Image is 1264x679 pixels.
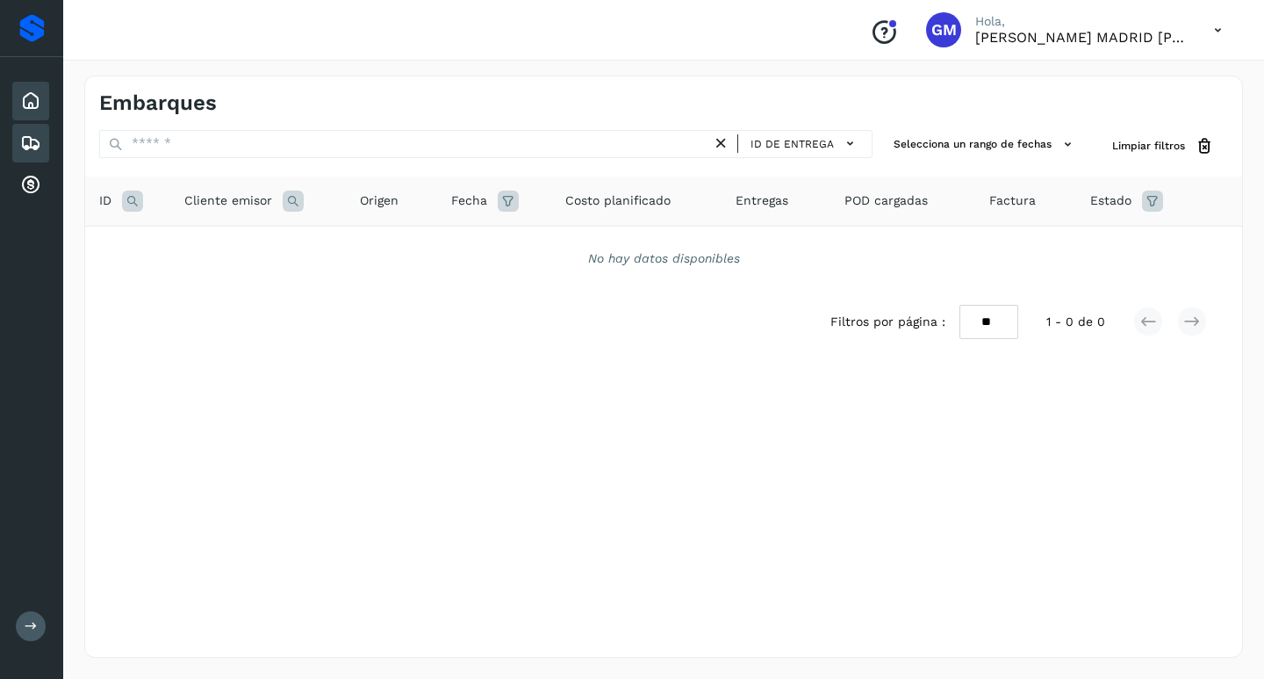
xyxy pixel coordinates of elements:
[360,191,399,210] span: Origen
[1112,138,1185,154] span: Limpiar filtros
[1098,130,1228,163] button: Limpiar filtros
[750,136,834,152] span: ID de entrega
[451,191,487,210] span: Fecha
[12,166,49,205] div: Cuentas por cobrar
[565,191,671,210] span: Costo planificado
[887,130,1084,159] button: Selecciona un rango de fechas
[1090,191,1131,210] span: Estado
[184,191,272,210] span: Cliente emisor
[830,313,945,331] span: Filtros por página :
[975,29,1186,46] p: GERARDO MADRID FERNANDEZ
[12,82,49,120] div: Inicio
[844,191,928,210] span: POD cargadas
[99,90,217,116] h4: Embarques
[989,191,1036,210] span: Factura
[1046,313,1105,331] span: 1 - 0 de 0
[12,124,49,163] div: Embarques
[99,191,111,210] span: ID
[108,249,1219,268] div: No hay datos disponibles
[975,14,1186,29] p: Hola,
[736,191,788,210] span: Entregas
[745,131,865,156] button: ID de entrega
